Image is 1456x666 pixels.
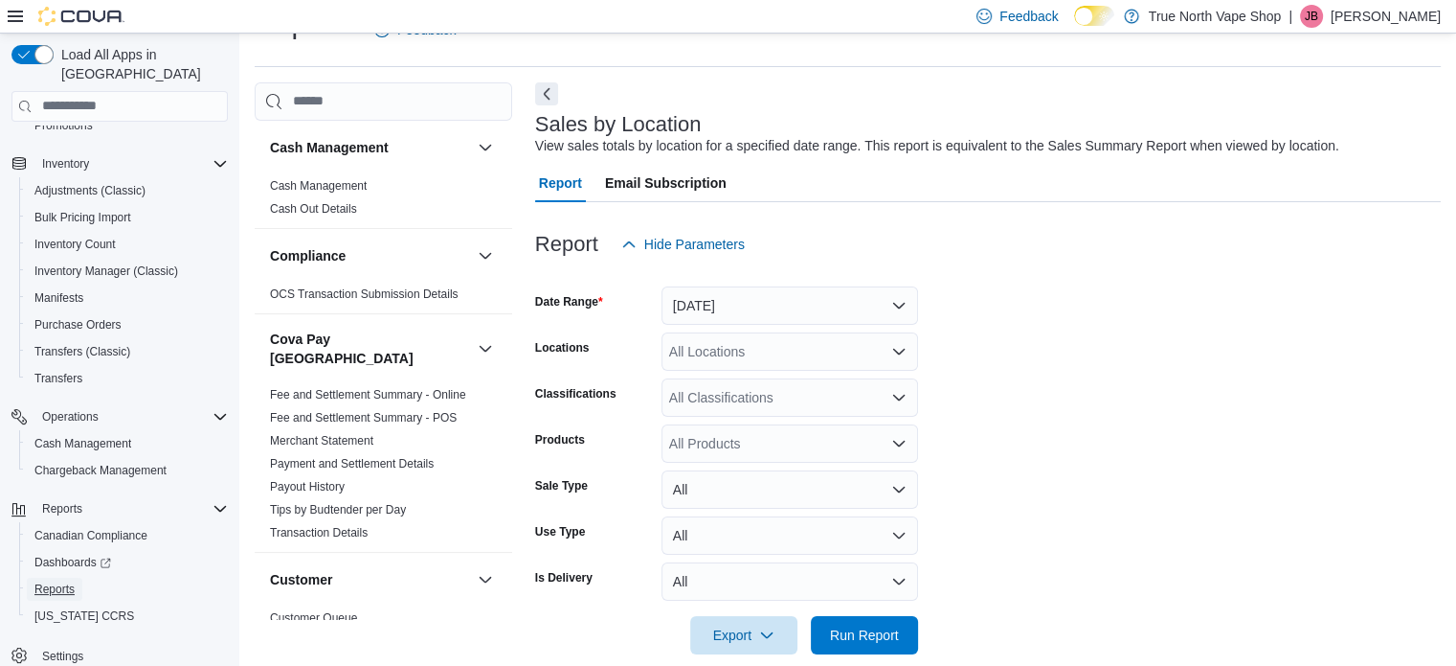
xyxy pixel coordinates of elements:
a: Adjustments (Classic) [27,179,153,202]
button: Cash Management [474,136,497,159]
button: [DATE] [661,287,918,325]
button: Reports [19,576,235,603]
button: Next [535,82,558,105]
span: Feedback [999,7,1058,26]
span: [US_STATE] CCRS [34,609,134,624]
span: Inventory Manager (Classic) [27,260,228,283]
button: Inventory Manager (Classic) [19,258,235,285]
span: Operations [34,405,228,428]
a: Cash Management [27,432,139,455]
a: Customer Queue [270,611,357,625]
h3: Sales by Location [535,113,702,136]
label: Classifications [535,386,616,402]
span: Reports [27,578,228,601]
a: Transfers [27,367,90,390]
span: Inventory Count [34,237,116,252]
a: Manifests [27,287,91,310]
label: Products [535,432,585,448]
span: Export [702,616,786,655]
span: Bulk Pricing Import [34,210,131,225]
button: Cash Management [19,430,235,457]
button: Reports [34,497,90,520]
h3: Report [535,233,598,256]
button: Promotions [19,112,235,139]
label: Is Delivery [535,570,593,586]
button: Inventory Count [19,231,235,258]
button: Adjustments (Classic) [19,177,235,204]
button: Transfers [19,365,235,392]
button: All [661,471,918,509]
a: Reports [27,578,82,601]
span: Manifests [27,287,228,310]
span: Operations [42,409,99,425]
a: Merchant Statement [270,434,373,448]
span: Washington CCRS [27,605,228,628]
a: Transfers (Classic) [27,340,138,363]
button: Bulk Pricing Import [19,204,235,231]
label: Date Range [535,294,603,310]
a: Purchase Orders [27,313,129,336]
span: Transfers [34,371,82,386]
input: Dark Mode [1074,6,1114,26]
span: Canadian Compliance [34,528,147,543]
a: Fee and Settlement Summary - Online [270,388,466,402]
button: Manifests [19,285,235,311]
button: Open list of options [891,344,907,359]
span: Report [539,164,582,202]
label: Sale Type [535,478,588,494]
span: Transaction Details [270,525,368,540]
a: OCS Transaction Submission Details [270,287,459,301]
a: Transaction Details [270,526,368,540]
button: Customer [270,570,470,589]
span: Inventory Manager (Classic) [34,264,178,279]
button: Cash Management [270,138,470,157]
button: Reports [4,495,235,522]
a: Cash Management [270,179,367,193]
button: Inventory [4,150,235,177]
button: Canadian Compliance [19,522,235,549]
a: Dashboards [27,551,119,574]
span: Manifests [34,290,83,306]
a: Inventory Manager (Classic) [27,260,186,283]
span: Inventory [42,156,89,172]
span: Chargeback Management [34,463,167,478]
button: [US_STATE] CCRS [19,603,235,630]
span: Transfers (Classic) [27,340,228,363]
a: Tips by Budtender per Day [270,503,406,517]
span: Cash Out Details [270,201,357,217]
span: Inventory [34,152,228,175]
span: Payout History [270,479,345,494]
button: Operations [34,405,106,428]
button: Hide Parameters [614,225,752,264]
a: [US_STATE] CCRS [27,605,142,628]
h3: Compliance [270,246,346,265]
div: Cash Management [255,174,512,228]
button: Purchase Orders [19,311,235,338]
span: Email Subscription [605,164,727,202]
span: Run Report [830,626,899,645]
button: Compliance [474,244,497,267]
span: Dashboards [34,555,111,570]
span: Reports [34,497,228,520]
button: Transfers (Classic) [19,338,235,365]
span: Promotions [27,114,228,137]
span: Settings [42,649,83,664]
span: Inventory Count [27,233,228,256]
span: Fee and Settlement Summary - POS [270,410,457,425]
div: View sales totals by location for a specified date range. This report is equivalent to the Sales ... [535,136,1339,156]
span: Purchase Orders [27,313,228,336]
button: Operations [4,403,235,430]
p: True North Vape Shop [1149,5,1282,28]
a: Promotions [27,114,101,137]
span: Customer Queue [270,610,357,626]
img: Cova [38,7,124,26]
span: Adjustments (Classic) [34,183,146,198]
button: Open list of options [891,436,907,451]
button: Inventory [34,152,97,175]
span: Cash Management [34,436,131,451]
span: Purchase Orders [34,317,122,333]
span: Cash Management [270,178,367,194]
span: JB [1305,5,1318,28]
div: Customer [255,607,512,637]
span: Reports [34,582,75,597]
